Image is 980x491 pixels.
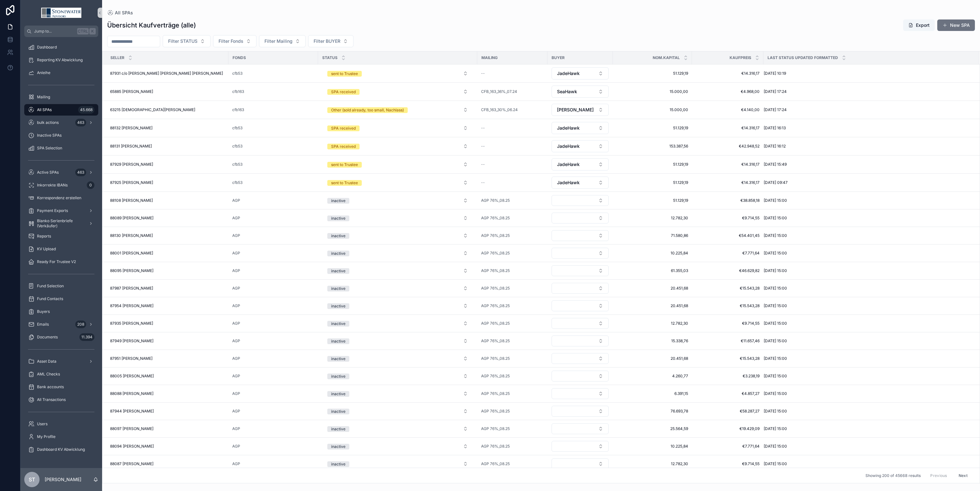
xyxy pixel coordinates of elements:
span: [DATE] 15:00 [764,233,787,238]
a: [DATE] 15:00 [764,268,971,273]
span: Active SPAs [37,170,59,175]
button: Select Button [552,67,609,79]
a: 88089 [PERSON_NAME] [110,215,225,221]
button: Select Button [163,35,211,47]
span: Dashboard [37,45,57,50]
span: SeaHawk [557,88,577,95]
a: 88108 [PERSON_NAME] [110,198,225,203]
a: cfb53 [232,162,314,167]
a: €14.316,17 [696,162,760,167]
a: €42.948,52 [696,144,760,149]
div: sent to Trustee [331,180,358,186]
div: 45.668 [78,106,94,114]
a: AGP 76%_08.25 [481,251,510,256]
span: 88001 [PERSON_NAME] [110,251,153,256]
span: KV Upload [37,246,56,252]
span: €54.401,45 [696,233,760,238]
span: Inkorrekte IBANs [37,183,68,188]
a: Select Button [551,195,609,206]
a: Select Button [322,212,473,224]
a: €38.858,18 [696,198,760,203]
button: New SPA [937,19,975,31]
a: Active SPAs463 [24,167,98,178]
span: 65885 [PERSON_NAME] [110,89,153,94]
span: cfb53 [232,180,242,185]
button: Select Button [322,195,473,206]
a: 51.129,19 [617,125,688,131]
button: Select Button [552,122,609,134]
a: [DATE] 15:00 [764,215,971,221]
span: Inactive SPAs [37,133,62,138]
a: €14.316,17 [696,125,760,131]
a: Reports [24,230,98,242]
span: CFB_163_36%_07.24 [481,89,517,94]
div: inactive [331,268,345,274]
a: 65885 [PERSON_NAME] [110,89,225,94]
a: AGP [232,268,314,273]
a: AGP [232,286,314,291]
a: cfb53 [232,144,314,149]
a: cfb53 [232,125,314,131]
div: inactive [331,286,345,291]
a: AGP 76%_08.25 [481,286,510,291]
span: K [90,29,95,34]
a: KV Upload [24,243,98,255]
a: [DATE] 15:00 [764,251,971,256]
a: 61.355,03 [617,268,688,273]
a: AGP 76%_08.25 [481,268,510,273]
span: cfb53 [232,125,242,131]
a: Mailing [24,91,98,103]
button: Select Button [322,159,473,170]
a: €14.316,17 [696,180,760,185]
a: bulk actions463 [24,117,98,128]
a: AGP 76%_08.25 [481,215,544,221]
span: -- [481,144,485,149]
a: 63215 [DEMOGRAPHIC_DATA][PERSON_NAME] [110,107,225,112]
span: 63215 [DEMOGRAPHIC_DATA][PERSON_NAME] [110,107,195,112]
a: 87925 [PERSON_NAME] [110,180,225,185]
span: 51.129,19 [617,180,688,185]
div: sent to Trustee [331,71,358,77]
button: Select Button [552,140,609,152]
a: Korrespondenz erstellen [24,192,98,204]
a: cfb53 [232,71,314,76]
a: Select Button [322,194,473,207]
a: Payment Exports [24,205,98,216]
div: inactive [331,198,345,204]
a: 15.000,00 [617,107,688,112]
span: [DATE] 15:00 [764,198,787,203]
span: 153.387,56 [617,144,688,149]
button: Select Button [322,177,473,188]
div: scrollable content [20,37,102,464]
a: Select Button [551,122,609,134]
span: Reports [37,234,51,239]
span: AGP 76%_08.25 [481,233,510,238]
span: All SPAs [115,10,133,16]
div: 463 [75,119,86,126]
button: Select Button [322,104,473,116]
span: AGP [232,286,240,291]
span: Jump to... [34,29,75,34]
a: Inkorrekte IBANs0 [24,179,98,191]
a: AGP [232,198,314,203]
a: AGP [232,251,314,256]
a: 87929 [PERSON_NAME] [110,162,225,167]
span: [DATE] 09:47 [764,180,788,185]
span: Filter Mailing [264,38,293,44]
a: Fund Selection [24,280,98,292]
a: Inactive SPAs [24,130,98,141]
button: Select Button [322,247,473,259]
span: [DATE] 17:24 [764,89,787,94]
div: inactive [331,251,345,256]
a: 88095 [PERSON_NAME] [110,268,225,273]
a: All SPAs [107,10,133,16]
span: [DATE] 17:24 [764,107,787,112]
a: Select Button [551,85,609,98]
a: -- [481,125,544,131]
a: Select Button [551,140,609,153]
span: AGP [232,251,240,256]
a: 88132 [PERSON_NAME] [110,125,225,131]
